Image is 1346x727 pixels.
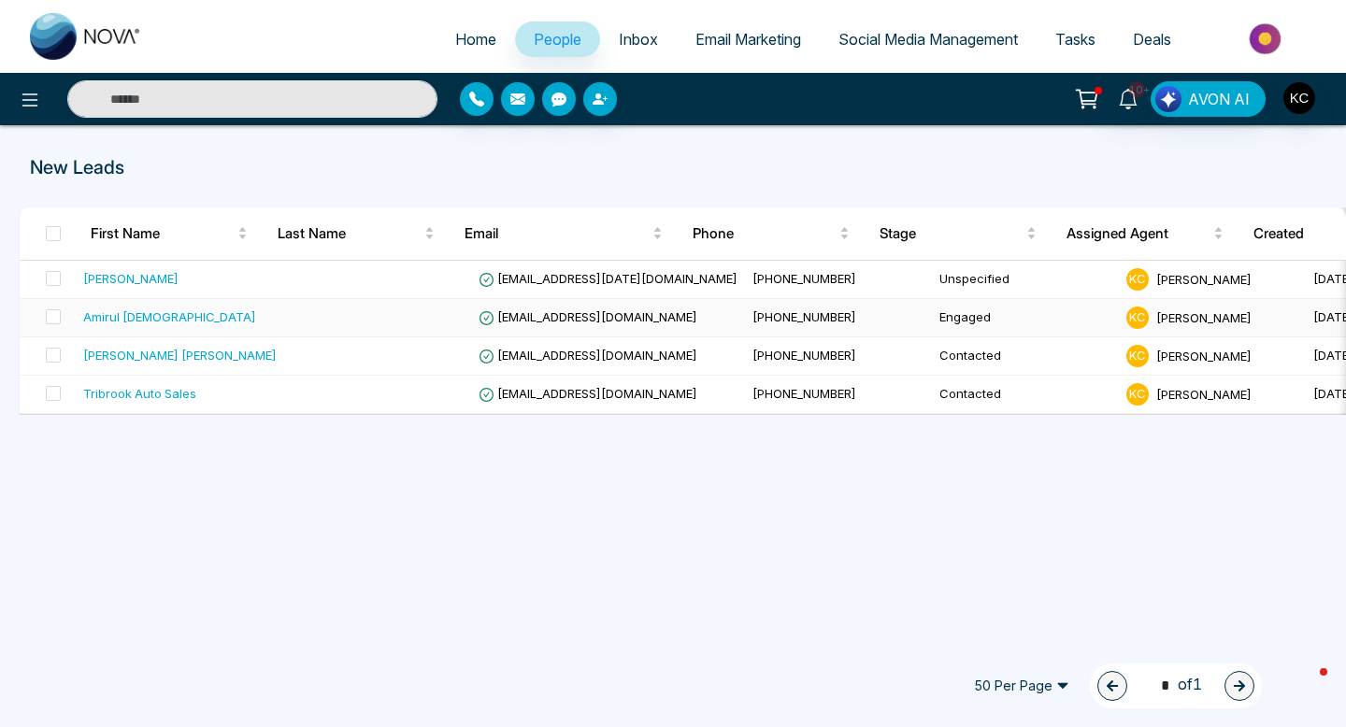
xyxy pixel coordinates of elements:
a: People [515,21,600,57]
th: Assigned Agent [1052,207,1239,260]
span: [PHONE_NUMBER] [752,309,856,324]
span: Social Media Management [838,30,1018,49]
span: K C [1126,383,1149,406]
span: 50 Per Page [961,671,1082,701]
a: Home [437,21,515,57]
td: Contacted [932,337,1119,376]
span: [PERSON_NAME] [1156,386,1252,401]
th: Last Name [263,207,450,260]
td: Unspecified [932,261,1119,299]
p: New Leads [30,153,880,181]
span: K C [1126,268,1149,291]
span: First Name [91,222,234,245]
div: Tribrook Auto Sales [83,384,196,403]
span: AVON AI [1188,88,1250,110]
th: Phone [678,207,865,260]
span: Assigned Agent [1067,222,1210,245]
span: 10+ [1128,81,1145,98]
div: [PERSON_NAME] [83,269,179,288]
span: [EMAIL_ADDRESS][DOMAIN_NAME] [479,348,697,363]
span: of 1 [1150,673,1202,698]
img: User Avatar [1283,82,1315,114]
span: Email Marketing [695,30,801,49]
a: Inbox [600,21,677,57]
span: Stage [880,222,1023,245]
a: Social Media Management [820,21,1037,57]
a: Tasks [1037,21,1114,57]
td: Engaged [932,299,1119,337]
img: Nova CRM Logo [30,13,142,60]
span: [EMAIL_ADDRESS][DOMAIN_NAME] [479,386,697,401]
span: [PERSON_NAME] [1156,348,1252,363]
span: People [534,30,581,49]
span: Home [455,30,496,49]
span: Phone [693,222,836,245]
iframe: Intercom live chat [1282,663,1327,708]
span: Inbox [619,30,658,49]
img: Lead Flow [1155,86,1181,112]
span: Last Name [278,222,421,245]
span: [PERSON_NAME] [1156,309,1252,324]
div: Amirul [DEMOGRAPHIC_DATA] [83,307,256,326]
span: [PHONE_NUMBER] [752,271,856,286]
span: [EMAIL_ADDRESS][DOMAIN_NAME] [479,309,697,324]
a: 10+ [1106,81,1151,114]
span: K C [1126,345,1149,367]
span: [PERSON_NAME] [1156,271,1252,286]
th: First Name [76,207,263,260]
span: Deals [1133,30,1171,49]
span: K C [1126,306,1149,329]
div: [PERSON_NAME] [PERSON_NAME] [83,346,277,364]
span: [PHONE_NUMBER] [752,348,856,363]
span: Tasks [1055,30,1095,49]
span: [PHONE_NUMBER] [752,386,856,401]
a: Deals [1114,21,1190,57]
img: Market-place.gif [1199,18,1335,60]
th: Email [450,207,678,260]
a: Email Marketing [677,21,820,57]
button: AVON AI [1151,81,1266,117]
span: Email [465,222,649,245]
th: Stage [865,207,1052,260]
td: Contacted [932,376,1119,414]
span: [EMAIL_ADDRESS][DATE][DOMAIN_NAME] [479,271,737,286]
